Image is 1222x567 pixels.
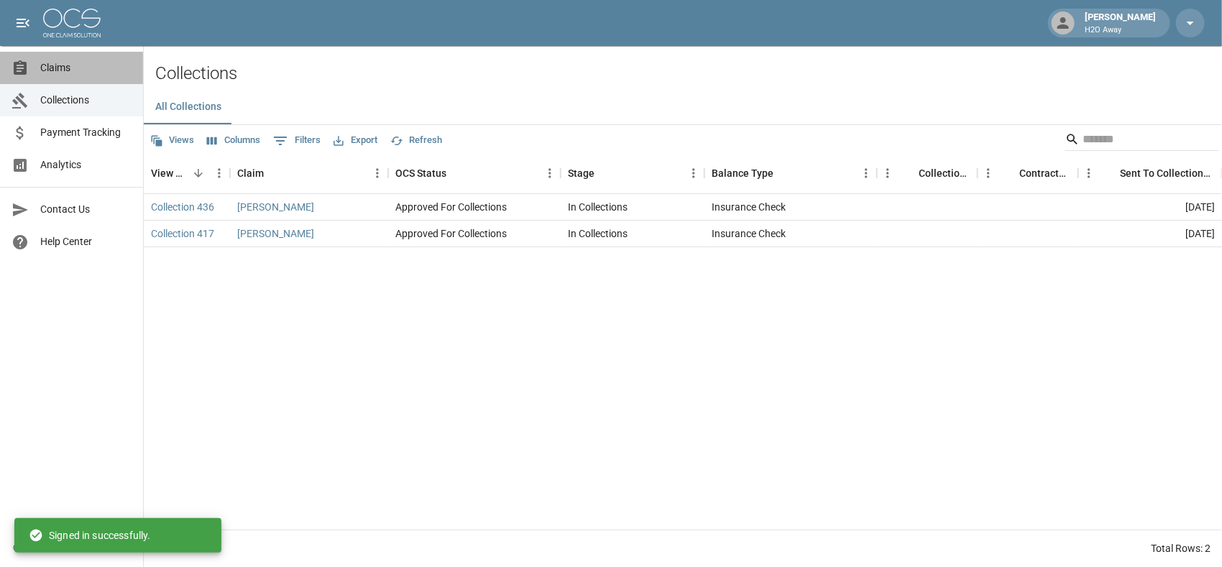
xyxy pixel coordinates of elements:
button: Sort [446,163,467,183]
div: Approved For Collections [395,200,507,214]
span: Analytics [40,157,132,172]
button: Menu [208,162,230,184]
div: Contractor Amount [978,153,1078,193]
p: H2O Away [1085,24,1156,37]
div: In Collections [568,200,628,214]
h2: Collections [155,63,1222,84]
button: Sort [594,163,615,183]
button: Sort [773,163,794,183]
div: View Collection [151,153,188,193]
div: Claim [237,153,264,193]
button: Show filters [270,129,324,152]
button: Sort [264,163,284,183]
div: Stage [561,153,704,193]
button: Menu [855,162,877,184]
button: Sort [899,163,919,183]
a: [PERSON_NAME] [237,200,314,214]
span: Help Center [40,234,132,249]
button: Menu [877,162,899,184]
button: Sort [1100,163,1120,183]
span: Payment Tracking [40,125,132,140]
div: Insurance Check [712,226,786,241]
div: OCS Status [395,153,446,193]
button: Menu [683,162,704,184]
button: open drawer [9,9,37,37]
div: Insurance Check [712,200,786,214]
div: [PERSON_NAME] [1079,10,1162,36]
span: Collections [40,93,132,108]
button: Menu [1078,162,1100,184]
button: Menu [367,162,388,184]
div: Contractor Amount [1019,153,1071,193]
a: Collection 436 [151,200,214,214]
div: Balance Type [712,153,773,193]
a: [PERSON_NAME] [237,226,314,241]
div: Collections Fee [919,153,970,193]
div: [DATE] [1078,221,1222,247]
a: Collection 417 [151,226,214,241]
div: dynamic tabs [144,90,1222,124]
span: Contact Us [40,202,132,217]
div: Sent To Collections Date [1120,153,1215,193]
div: Collections Fee [877,153,978,193]
div: View Collection [144,153,230,193]
div: Balance Type [704,153,877,193]
div: Total Rows: 2 [1151,541,1210,556]
div: Claim [230,153,388,193]
div: © 2025 One Claim Solution [13,540,130,555]
button: Sort [999,163,1019,183]
div: Stage [568,153,594,193]
div: Approved For Collections [395,226,507,241]
img: ocs-logo-white-transparent.png [43,9,101,37]
div: [DATE] [1078,194,1222,221]
button: Export [330,129,381,152]
div: In Collections [568,226,628,241]
button: Refresh [387,129,446,152]
div: Search [1065,128,1219,154]
div: Signed in successfully. [29,522,150,548]
button: Views [147,129,198,152]
div: Sent To Collections Date [1078,153,1222,193]
button: All Collections [144,90,233,124]
button: Menu [978,162,999,184]
span: Claims [40,60,132,75]
button: Select columns [203,129,264,152]
div: OCS Status [388,153,561,193]
button: Sort [188,163,208,183]
button: Menu [539,162,561,184]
